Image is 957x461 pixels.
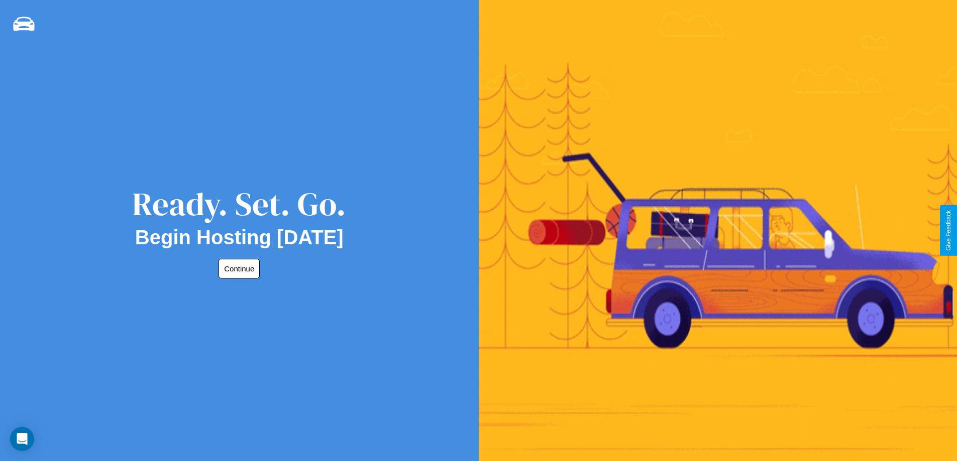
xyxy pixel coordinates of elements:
div: Ready. Set. Go. [132,182,346,226]
div: Give Feedback [945,210,952,251]
button: Continue [219,259,260,278]
h2: Begin Hosting [DATE] [135,226,344,249]
div: Open Intercom Messenger [10,427,34,451]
